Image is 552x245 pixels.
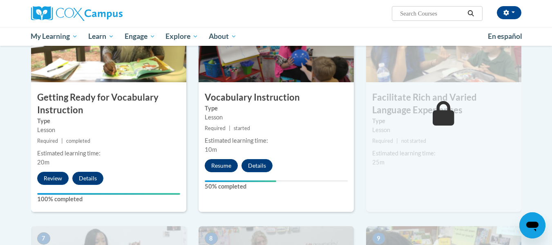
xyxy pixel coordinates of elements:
span: Required [372,138,393,144]
span: | [396,138,398,144]
iframe: Button to launch messaging window [519,212,545,238]
div: Estimated learning time: [205,136,348,145]
span: | [229,125,230,131]
h3: Getting Ready for Vocabulary Instruction [31,91,186,117]
h3: Facilitate Rich and Varied Language Experiences [366,91,521,117]
span: 10m [205,146,217,153]
input: Search Courses [399,9,465,18]
div: Lesson [372,126,515,135]
span: Learn [88,31,114,41]
a: Learn [83,27,119,46]
div: Lesson [205,113,348,122]
span: En español [488,32,522,40]
button: Details [72,172,103,185]
span: Engage [125,31,155,41]
label: 50% completed [205,182,348,191]
label: Type [372,117,515,126]
label: 100% completed [37,195,180,204]
span: completed [66,138,90,144]
a: Explore [160,27,203,46]
span: 8 [205,232,218,245]
label: Type [37,117,180,126]
span: Required [37,138,58,144]
a: My Learning [26,27,83,46]
span: 7 [37,232,50,245]
a: Engage [119,27,161,46]
div: Estimated learning time: [372,149,515,158]
button: Resume [205,159,238,172]
img: Cox Campus [31,6,123,21]
h3: Vocabulary Instruction [199,91,354,104]
div: Estimated learning time: [37,149,180,158]
span: 25m [372,159,384,166]
a: En español [483,28,527,45]
div: Lesson [37,126,180,135]
div: Your progress [205,180,276,182]
span: 20m [37,159,49,166]
span: My Learning [31,31,78,41]
button: Review [37,172,69,185]
span: Explore [165,31,198,41]
div: Your progress [37,193,180,195]
a: Cox Campus [31,6,186,21]
a: About [203,27,242,46]
label: Type [205,104,348,113]
button: Search [465,9,477,18]
span: started [234,125,250,131]
span: 9 [372,232,385,245]
span: | [61,138,63,144]
span: About [209,31,237,41]
button: Account Settings [497,6,521,19]
span: Required [205,125,226,131]
button: Details [241,159,273,172]
span: not started [401,138,426,144]
div: Main menu [19,27,534,46]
